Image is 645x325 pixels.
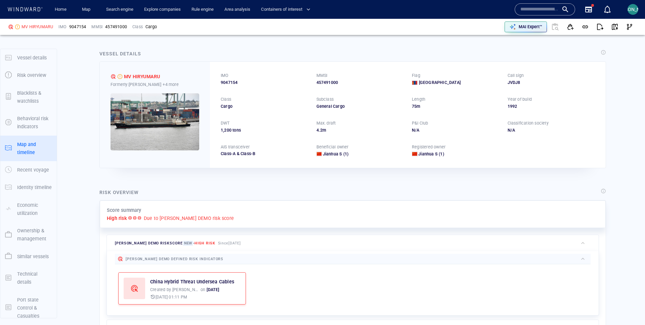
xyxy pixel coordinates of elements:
span: . [319,128,320,133]
p: DWT [221,120,230,126]
span: Class-B [235,151,255,156]
button: Technical details [0,265,57,291]
button: View on map [607,19,622,34]
button: Ownership & management [0,222,57,248]
span: [PERSON_NAME] DEMO defined risk indicators [126,257,223,261]
p: Length [412,96,425,102]
span: Class-A [221,151,235,156]
p: Port state Control & Casualties [17,296,52,320]
a: China Hybrid Threat Undersea Cables [150,278,234,286]
div: N/A [508,127,595,133]
button: Blacklists & watchlists [0,84,57,110]
p: Year of build [508,96,532,102]
a: Similar vessels [0,253,57,259]
span: 9047154 [221,80,238,86]
a: Vessel details [0,54,57,60]
div: N/A [412,127,500,133]
button: Similar vessels [0,248,57,265]
a: Technical details [0,274,57,281]
button: Export report [593,19,607,34]
p: Registered owner [412,144,445,150]
div: General Cargo [316,103,404,109]
img: 5905fab51cd61466bce2beff_0 [111,93,199,150]
p: Flag [412,73,420,79]
span: High risk [195,241,215,245]
p: Call sign [508,73,524,79]
p: P&I Club [412,120,428,126]
p: Classification society [508,120,549,126]
p: MMSI [316,73,328,79]
p: Vessel details [17,54,47,62]
p: Technical details [17,270,52,286]
a: Map and timeline [0,145,57,151]
span: 9047154 [69,24,86,30]
button: MAI Expert™ [505,21,547,32]
div: Vessel details [99,50,141,58]
button: Home [50,4,71,15]
a: Behavioral risk indicators [0,119,57,126]
button: Explore companies [141,4,183,15]
p: +4 more [163,81,178,88]
button: Identity timeline [0,179,57,196]
p: Created by on [150,287,219,293]
span: [GEOGRAPHIC_DATA] [419,80,461,86]
button: Port state Control & Casualties [0,291,57,325]
button: Get link [578,19,593,34]
a: Recent voyage [0,167,57,173]
p: Max. draft [316,120,336,126]
span: 4 [316,128,319,133]
p: Subclass [316,96,334,102]
a: Jianhua S (1) [418,151,444,157]
p: Recent voyage [17,166,49,174]
p: IMO [221,73,229,79]
p: Similar vessels [17,252,49,261]
span: Jianhua S [323,151,342,156]
div: JOHN WWIS DEMO defined risk: high risk [111,74,116,79]
button: Vessel details [0,49,57,66]
div: Cargo [145,24,157,30]
p: Class [221,96,231,102]
button: Containers of interest [258,4,316,15]
div: Formerly: [PERSON_NAME] [111,81,199,88]
button: Map [77,4,98,15]
div: MV HIRYUMARU [21,24,53,30]
div: Cargo [221,103,308,109]
a: Ownership & management [0,231,57,238]
span: m [322,128,326,133]
div: JVDJ8 [508,80,595,86]
a: Search engine [103,4,136,15]
div: MV HIRYUMARU [124,73,160,81]
p: Beneficial owner [316,144,349,150]
p: Identity timeline [17,183,52,191]
p: [DATE] [207,287,219,293]
button: Visual Link Analysis [622,19,637,34]
span: Containers of interest [261,6,310,13]
span: (1) [438,151,444,157]
p: [DATE] 01:11 PM [156,294,187,300]
a: Identity timeline [0,184,57,190]
button: Add to vessel list [563,19,578,34]
div: 457491000 [105,24,127,30]
a: Map [79,4,95,15]
a: Jianhua S (1) [323,151,349,157]
iframe: Chat [616,295,640,320]
p: Class [132,24,143,30]
a: Rule engine [189,4,216,15]
p: IMO [58,24,67,30]
button: [PERSON_NAME] [626,3,640,16]
p: High risk [107,214,127,222]
div: 1992 [508,103,595,109]
span: (1) [342,151,348,157]
div: JOHN WWIS DEMO defined risk: high risk [8,24,13,30]
span: [PERSON_NAME] DEMO risk score - [115,241,215,246]
button: Behavioral risk indicators [0,110,57,136]
p: Blacklists & watchlists [17,89,52,105]
a: Area analysis [222,4,253,15]
button: Economic utilization [0,196,57,222]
